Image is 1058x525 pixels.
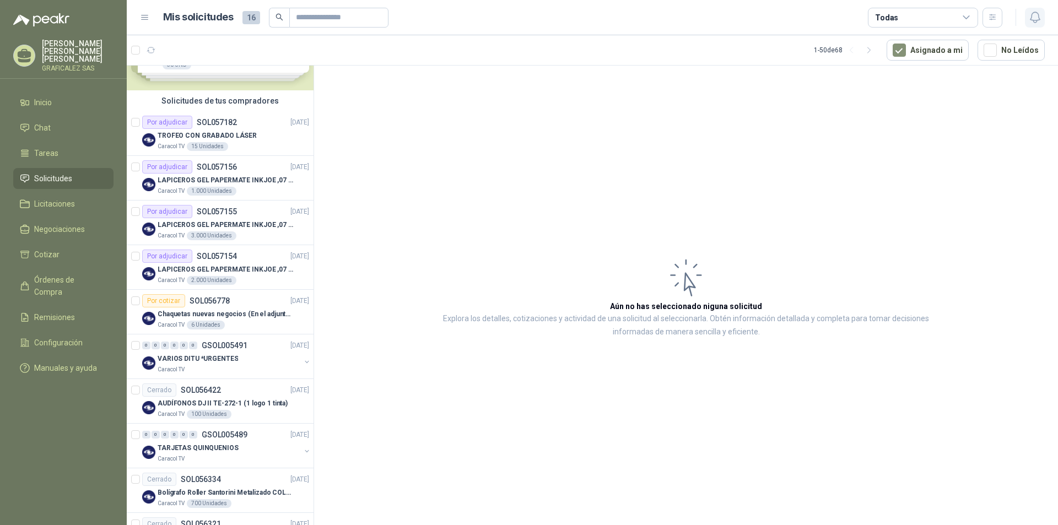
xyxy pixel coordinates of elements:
[13,117,114,138] a: Chat
[290,340,309,351] p: [DATE]
[242,11,260,24] span: 16
[34,172,72,185] span: Solicitudes
[42,40,114,63] p: [PERSON_NAME] [PERSON_NAME] [PERSON_NAME]
[13,168,114,189] a: Solicitudes
[158,220,295,230] p: LAPICEROS GEL PAPERMATE INKJOE ,07 1 LOGO 1 TINTA
[13,358,114,378] a: Manuales y ayuda
[142,294,185,307] div: Por cotizar
[163,9,234,25] h1: Mis solicitudes
[190,297,230,305] p: SOL056778
[887,40,969,61] button: Asignado a mi
[158,488,295,498] p: Bolígrafo Roller Santorini Metalizado COLOR MORADO 1logo
[197,252,237,260] p: SOL057154
[142,490,155,504] img: Company Logo
[290,207,309,217] p: [DATE]
[290,251,309,262] p: [DATE]
[34,223,85,235] span: Negociaciones
[142,160,192,174] div: Por adjudicar
[34,362,97,374] span: Manuales y ayuda
[202,431,247,439] p: GSOL005489
[13,143,114,164] a: Tareas
[158,187,185,196] p: Caracol TV
[180,431,188,439] div: 0
[42,65,114,72] p: GRAFICALEZ SAS
[181,386,221,394] p: SOL056422
[290,474,309,485] p: [DATE]
[127,201,314,245] a: Por adjudicarSOL057155[DATE] Company LogoLAPICEROS GEL PAPERMATE INKJOE ,07 1 LOGO 1 TINTACaracol...
[158,454,185,463] p: Caracol TV
[142,356,155,370] img: Company Logo
[142,267,155,280] img: Company Logo
[142,446,155,459] img: Company Logo
[181,475,221,483] p: SOL056334
[197,163,237,171] p: SOL057156
[276,13,283,21] span: search
[814,41,878,59] div: 1 - 50 de 68
[158,354,238,364] p: VARIOS DITU *URGENTES
[34,96,52,109] span: Inicio
[424,312,948,339] p: Explora los detalles, cotizaciones y actividad de una solicitud al seleccionarla. Obtén informaci...
[142,223,155,236] img: Company Logo
[187,276,236,285] div: 2.000 Unidades
[187,187,236,196] div: 1.000 Unidades
[127,290,314,334] a: Por cotizarSOL056778[DATE] Company LogoChaquetas nuevas negocios (En el adjunto mas informacion)C...
[158,365,185,374] p: Caracol TV
[189,342,197,349] div: 0
[180,342,188,349] div: 0
[13,332,114,353] a: Configuración
[142,342,150,349] div: 0
[187,321,225,329] div: 6 Unidades
[34,122,51,134] span: Chat
[34,248,60,261] span: Cotizar
[158,309,295,320] p: Chaquetas nuevas negocios (En el adjunto mas informacion)
[142,383,176,397] div: Cerrado
[158,398,288,409] p: AUDÍFONOS DJ II TE-272-1 (1 logo 1 tinta)
[13,92,114,113] a: Inicio
[158,142,185,151] p: Caracol TV
[158,231,185,240] p: Caracol TV
[34,274,103,298] span: Órdenes de Compra
[13,13,69,26] img: Logo peakr
[202,342,247,349] p: GSOL005491
[142,312,155,325] img: Company Logo
[978,40,1045,61] button: No Leídos
[34,198,75,210] span: Licitaciones
[127,111,314,156] a: Por adjudicarSOL057182[DATE] Company LogoTROFEO CON GRABADO LÁSERCaracol TV15 Unidades
[158,410,185,419] p: Caracol TV
[127,379,314,424] a: CerradoSOL056422[DATE] Company LogoAUDÍFONOS DJ II TE-272-1 (1 logo 1 tinta)Caracol TV100 Unidades
[189,431,197,439] div: 0
[152,431,160,439] div: 0
[127,90,314,111] div: Solicitudes de tus compradores
[290,385,309,396] p: [DATE]
[142,178,155,191] img: Company Logo
[187,499,231,508] div: 700 Unidades
[158,443,239,453] p: TARJETAS QUINQUENIOS
[127,468,314,513] a: CerradoSOL056334[DATE] Company LogoBolígrafo Roller Santorini Metalizado COLOR MORADO 1logoCaraco...
[170,431,179,439] div: 0
[158,499,185,508] p: Caracol TV
[158,264,295,275] p: LAPICEROS GEL PAPERMATE INKJOE ,07 1 LOGO 1 TINTA
[610,300,762,312] h3: Aún no has seleccionado niguna solicitud
[158,131,257,141] p: TROFEO CON GRABADO LÁSER
[13,269,114,302] a: Órdenes de Compra
[158,175,295,186] p: LAPICEROS GEL PAPERMATE INKJOE ,07 1 LOGO 1 TINTA
[142,401,155,414] img: Company Logo
[127,156,314,201] a: Por adjudicarSOL057156[DATE] Company LogoLAPICEROS GEL PAPERMATE INKJOE ,07 1 LOGO 1 TINTACaracol...
[197,208,237,215] p: SOL057155
[290,162,309,172] p: [DATE]
[290,296,309,306] p: [DATE]
[187,410,231,419] div: 100 Unidades
[161,431,169,439] div: 0
[158,321,185,329] p: Caracol TV
[142,205,192,218] div: Por adjudicar
[142,473,176,486] div: Cerrado
[152,342,160,349] div: 0
[13,244,114,265] a: Cotizar
[875,12,898,24] div: Todas
[142,116,192,129] div: Por adjudicar
[187,142,228,151] div: 15 Unidades
[34,337,83,349] span: Configuración
[290,430,309,440] p: [DATE]
[13,193,114,214] a: Licitaciones
[158,276,185,285] p: Caracol TV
